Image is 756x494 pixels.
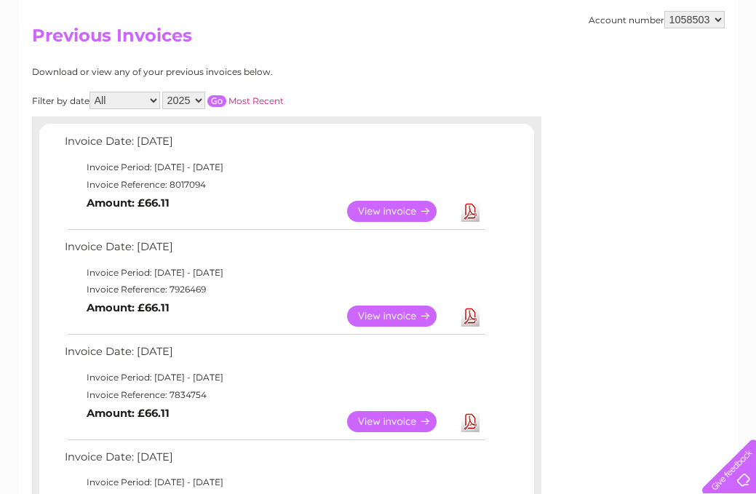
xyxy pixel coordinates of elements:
[61,159,487,176] td: Invoice Period: [DATE] - [DATE]
[61,264,487,282] td: Invoice Period: [DATE] - [DATE]
[228,95,284,106] a: Most Recent
[347,201,454,222] a: View
[659,62,695,73] a: Contact
[482,7,582,25] a: 0333 014 3131
[87,196,170,210] b: Amount: £66.11
[61,342,487,369] td: Invoice Date: [DATE]
[61,237,487,264] td: Invoice Date: [DATE]
[629,62,650,73] a: Blog
[61,369,487,386] td: Invoice Period: [DATE] - [DATE]
[26,38,100,82] img: logo.png
[577,62,621,73] a: Telecoms
[32,67,414,77] div: Download or view any of your previous invoices below.
[35,8,723,71] div: Clear Business is a trading name of Verastar Limited (registered in [GEOGRAPHIC_DATA] No. 3667643...
[61,447,487,474] td: Invoice Date: [DATE]
[347,411,454,432] a: View
[87,301,170,314] b: Amount: £66.11
[536,62,568,73] a: Energy
[87,407,170,420] b: Amount: £66.11
[61,474,487,491] td: Invoice Period: [DATE] - [DATE]
[61,132,487,159] td: Invoice Date: [DATE]
[61,386,487,404] td: Invoice Reference: 7834754
[32,92,414,109] div: Filter by date
[461,306,480,327] a: Download
[461,411,480,432] a: Download
[589,11,725,28] div: Account number
[61,281,487,298] td: Invoice Reference: 7926469
[347,306,454,327] a: View
[708,62,742,73] a: Log out
[500,62,528,73] a: Water
[32,25,725,53] h2: Previous Invoices
[61,176,487,194] td: Invoice Reference: 8017094
[461,201,480,222] a: Download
